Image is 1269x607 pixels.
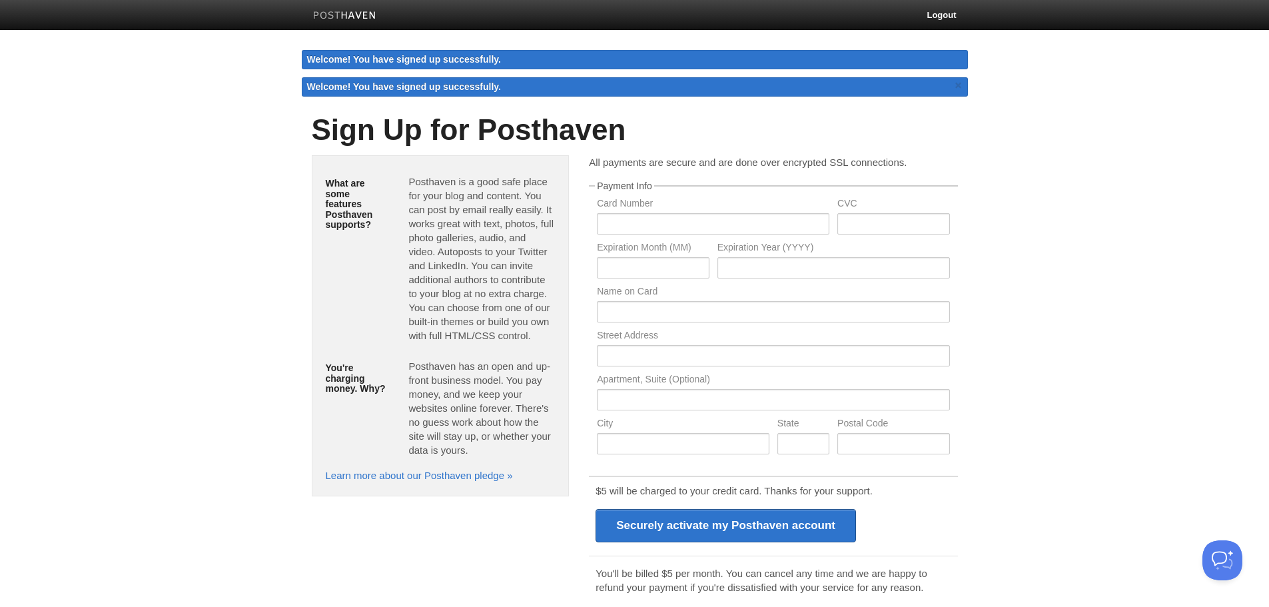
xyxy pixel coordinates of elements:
[408,359,555,457] p: Posthaven has an open and up-front business model. You pay money, and we keep your websites onlin...
[717,243,950,255] label: Expiration Year (YYYY)
[1202,540,1242,580] iframe: Help Scout Beacon - Open
[595,181,654,191] legend: Payment Info
[597,418,769,431] label: City
[302,50,968,69] div: Welcome! You have signed up successfully.
[597,243,709,255] label: Expiration Month (MM)
[326,363,389,394] h5: You're charging money. Why?
[837,199,949,211] label: CVC
[326,179,389,230] h5: What are some features Posthaven supports?
[597,287,949,299] label: Name on Card
[313,11,376,21] img: Posthaven-bar
[596,566,951,594] p: You'll be billed $5 per month. You can cancel any time and we are happy to refund your payment if...
[837,418,949,431] label: Postal Code
[408,175,555,342] p: Posthaven is a good safe place for your blog and content. You can post by email really easily. It...
[326,470,513,481] a: Learn more about our Posthaven pledge »
[597,374,949,387] label: Apartment, Suite (Optional)
[312,114,958,146] h1: Sign Up for Posthaven
[307,81,502,92] span: Welcome! You have signed up successfully.
[597,330,949,343] label: Street Address
[596,509,856,542] input: Securely activate my Posthaven account
[597,199,829,211] label: Card Number
[589,155,957,169] p: All payments are secure and are done over encrypted SSL connections.
[953,77,965,94] a: ×
[777,418,829,431] label: State
[596,484,951,498] p: $5 will be charged to your credit card. Thanks for your support.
